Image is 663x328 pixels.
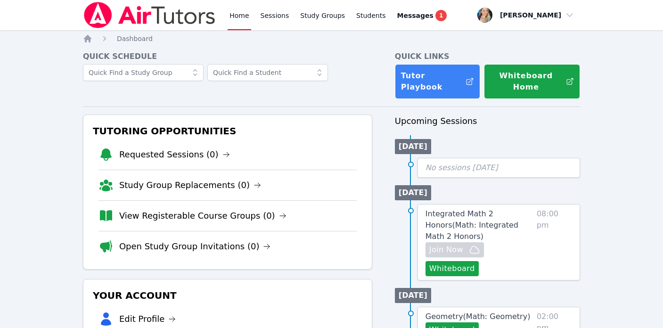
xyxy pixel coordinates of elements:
h4: Quick Links [395,51,580,62]
a: View Registerable Course Groups (0) [119,209,286,222]
a: Edit Profile [119,312,176,326]
span: Integrated Math 2 Honors ( Math: Integrated Math 2 Honors ) [426,209,518,241]
li: [DATE] [395,185,431,200]
a: Integrated Math 2 Honors(Math: Integrated Math 2 Honors) [426,208,533,242]
button: Whiteboard [426,261,479,276]
a: Tutor Playbook [395,64,480,99]
a: Study Group Replacements (0) [119,179,261,192]
span: 08:00 pm [537,208,572,276]
nav: Breadcrumb [83,34,580,43]
img: Air Tutors [83,2,216,28]
span: Dashboard [117,35,153,42]
input: Quick Find a Study Group [83,64,204,81]
a: Dashboard [117,34,153,43]
h3: Tutoring Opportunities [91,123,364,139]
span: Geometry ( Math: Geometry ) [426,312,531,321]
span: No sessions [DATE] [426,163,498,172]
h3: Upcoming Sessions [395,115,580,128]
button: Whiteboard Home [484,64,580,99]
a: Geometry(Math: Geometry) [426,311,531,322]
button: Join Now [426,242,484,257]
a: Open Study Group Invitations (0) [119,240,271,253]
h3: Your Account [91,287,364,304]
li: [DATE] [395,288,431,303]
span: 1 [435,10,447,21]
span: Messages [397,11,434,20]
span: Join Now [429,244,463,255]
h4: Quick Schedule [83,51,372,62]
li: [DATE] [395,139,431,154]
a: Requested Sessions (0) [119,148,230,161]
input: Quick Find a Student [207,64,328,81]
